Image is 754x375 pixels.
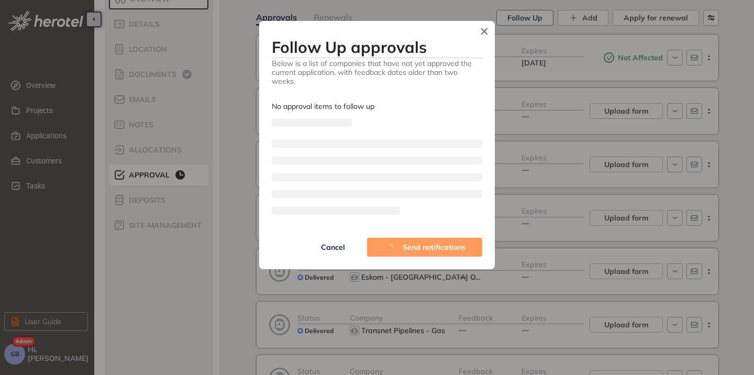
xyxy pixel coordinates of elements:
[321,241,345,253] span: Cancel
[367,238,482,257] button: Send notifications
[272,102,482,111] div: No approval items to follow up
[272,58,482,85] span: Below is a list of companies that have not yet approved the current application, with feedback da...
[272,38,482,57] h3: Follow Up approvals
[299,238,367,257] button: Cancel
[384,244,403,251] span: loading
[403,241,465,253] span: Send notifications
[476,24,492,39] button: Close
